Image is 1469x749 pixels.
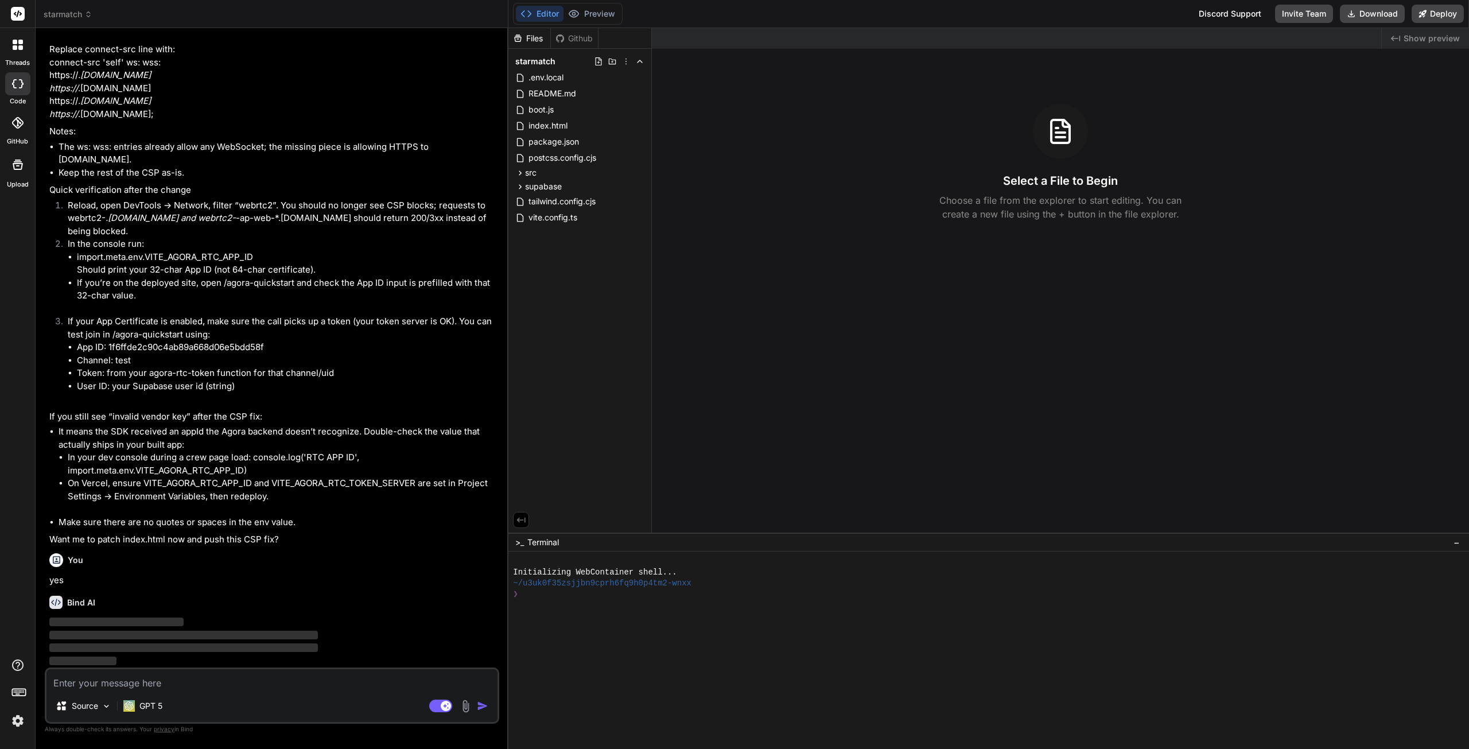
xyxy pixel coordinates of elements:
li: Token: from your agora-rtc-token function for that channel/uid [77,367,497,380]
span: ‌ [49,631,318,639]
label: threads [5,58,30,68]
span: Show preview [1404,33,1460,44]
img: GPT 5 [123,700,135,712]
span: >_ [515,537,524,548]
p: yes [49,574,497,587]
span: − [1454,537,1460,548]
li: Make sure there are no quotes or spaces in the env value. [59,516,497,529]
p: Want me to patch index.html now and push this CSP fix? [49,533,497,546]
h6: You [68,554,83,566]
label: code [10,96,26,106]
span: Initializing WebContainer shell... [513,567,677,578]
div: Github [551,33,598,44]
li: Reload, open DevTools → Network, filter “webrtc2”. You should no longer see CSP blocks; requests ... [59,199,497,238]
p: Source [72,700,98,712]
span: starmatch [515,56,555,67]
li: App ID: 1f6ffde2c90c4ab89a668d06e5bdd58f [77,341,497,354]
label: Upload [7,180,29,189]
li: import.meta.env.VITE_AGORA_RTC_APP_ID Should print your 32-char App ID (not 64-char certificate). [77,251,497,277]
li: Channel: test [77,354,497,367]
span: tailwind.config.cjs [527,195,597,208]
li: On Vercel, ensure VITE_AGORA_RTC_APP_ID and VITE_AGORA_RTC_TOKEN_SERVER are set in Project Settin... [68,477,497,503]
span: package.json [527,135,580,149]
li: User ID: your Supabase user id (string) [77,380,497,393]
li: Keep the rest of the CSP as-is. [59,166,497,180]
button: Invite Team [1275,5,1333,23]
h3: Select a File to Begin [1003,173,1118,189]
span: privacy [154,725,174,732]
img: icon [477,700,488,712]
button: Editor [516,6,563,22]
span: README.md [527,87,577,100]
span: Terminal [527,537,559,548]
p: Quick verification after the change [49,184,497,197]
h6: Bind AI [67,597,95,608]
p: If you still see “invalid vendor key” after the CSP fix: [49,410,497,424]
span: ‌ [49,618,184,626]
p: Always double-check its answers. Your in Bind [45,724,499,735]
img: attachment [459,700,472,713]
span: ‌ [49,657,116,665]
p: Replace connect-src line with: connect-src 'self' ws: wss: https:// .[DOMAIN_NAME] https:// .[DOM... [49,43,497,121]
button: Preview [563,6,620,22]
span: starmatch [44,9,92,20]
img: settings [8,711,28,731]
li: In your dev console during a crew page load: console.log('RTC APP ID', import.meta.env.VITE_AGORA... [68,451,497,477]
span: boot.js [527,103,555,117]
span: vite.config.ts [527,211,578,224]
span: ~/u3uk0f35zsjjbn9cprh6fq9h0p4tm2-wnxx [513,578,691,589]
span: ‌ [49,643,318,652]
span: index.html [527,119,569,133]
li: If your App Certificate is enabled, make sure the call picks up a token (your token server is OK)... [59,315,497,406]
span: postcss.config.cjs [527,151,597,165]
em: .[DOMAIN_NAME] https:// [49,95,151,119]
p: GPT 5 [139,700,162,712]
button: Deploy [1412,5,1464,23]
li: If you’re on the deployed site, open /agora-quickstart and check the App ID input is prefilled wi... [77,277,497,302]
em: .[DOMAIN_NAME] https:// [49,69,151,94]
em: .[DOMAIN_NAME] and webrtc2- [106,212,236,223]
span: ❯ [513,589,519,600]
span: .env.local [527,71,565,84]
div: Files [508,33,550,44]
button: Download [1340,5,1405,23]
button: − [1451,533,1462,552]
span: supabase [525,181,562,192]
li: It means the SDK received an appId the Agora backend doesn’t recognize. Double-check the value th... [59,425,497,516]
p: Notes: [49,125,497,138]
li: The ws: wss: entries already allow any WebSocket; the missing piece is allowing HTTPS to [DOMAIN_... [59,141,497,166]
p: Choose a file from the explorer to start editing. You can create a new file using the + button in... [932,193,1189,221]
li: In the console run: [59,238,497,315]
span: src [525,167,537,178]
div: Discord Support [1192,5,1268,23]
img: Pick Models [102,701,111,711]
label: GitHub [7,137,28,146]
